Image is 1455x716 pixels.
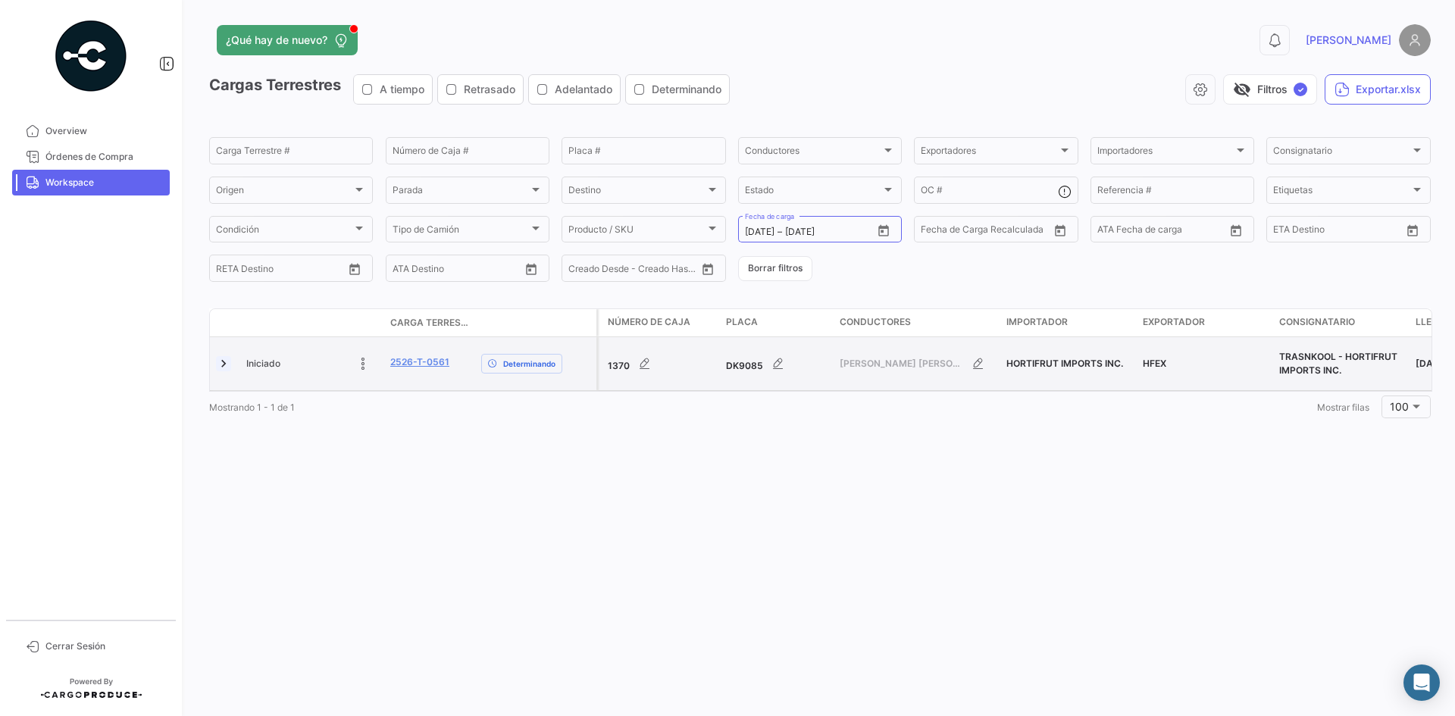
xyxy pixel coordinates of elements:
span: Mostrando 1 - 1 de 1 [209,402,295,413]
span: Retrasado [464,82,515,97]
span: Placa [726,315,758,329]
input: Hasta [785,227,846,237]
span: HORTIFRUT IMPORTS INC. [1006,358,1123,369]
span: Destino [568,187,705,198]
span: Producto / SKU [568,227,705,237]
h3: Cargas Terrestres [209,74,734,105]
span: Iniciado [246,357,280,371]
input: Desde [1273,227,1300,237]
span: Carga Terrestre # [390,316,469,330]
div: 1370 [608,349,714,379]
div: Abrir Intercom Messenger [1403,664,1440,701]
input: Desde [921,227,948,237]
button: Retrasado [438,75,523,104]
input: Desde [216,265,243,276]
span: Cerrar Sesión [45,639,164,653]
span: Determinando [503,358,555,370]
button: Adelantado [529,75,620,104]
button: Open calendar [343,258,366,280]
a: Expand/Collapse Row [216,356,231,371]
input: ATA Hasta [1154,227,1215,237]
span: Exportador [1143,315,1205,329]
span: Parada [393,187,529,198]
button: Open calendar [872,219,895,242]
span: Órdenes de Compra [45,150,164,164]
datatable-header-cell: Conductores [834,309,1000,336]
span: ✓ [1294,83,1307,96]
span: Determinando [652,82,721,97]
span: 100 [1390,400,1409,413]
span: Consignatario [1273,148,1410,158]
a: 2526-T-0561 [390,355,449,369]
button: Open calendar [1225,219,1247,242]
datatable-header-cell: Placa [720,309,834,336]
datatable-header-cell: Carga Terrestre # [384,310,475,336]
a: Workspace [12,170,170,195]
input: ATA Hasta [449,265,510,276]
a: Órdenes de Compra [12,144,170,170]
datatable-header-cell: Consignatario [1273,309,1410,336]
span: Mostrar filas [1317,402,1369,413]
datatable-header-cell: Estado [240,317,384,329]
input: ATA Desde [393,265,439,276]
span: visibility_off [1233,80,1251,98]
datatable-header-cell: Número de Caja [599,309,720,336]
input: Hasta [254,265,314,276]
span: Conductores [745,148,881,158]
span: Consignatario [1279,315,1355,329]
button: ¿Qué hay de nuevo? [217,25,358,55]
span: Condición [216,227,352,237]
button: Exportar.xlsx [1325,74,1431,105]
button: Open calendar [696,258,719,280]
span: ¿Qué hay de nuevo? [226,33,327,48]
button: visibility_offFiltros✓ [1223,74,1317,105]
span: – [778,227,782,237]
input: Hasta [1311,227,1372,237]
span: Estado [745,187,881,198]
button: Open calendar [1049,219,1072,242]
img: placeholder-user.png [1399,24,1431,56]
input: Desde [745,227,774,237]
datatable-header-cell: Importador [1000,309,1137,336]
span: Adelantado [555,82,612,97]
span: A tiempo [380,82,424,97]
button: Borrar filtros [738,256,812,281]
span: [PERSON_NAME] [PERSON_NAME] [840,357,963,371]
datatable-header-cell: Exportador [1137,309,1273,336]
button: Determinando [626,75,729,104]
span: [PERSON_NAME] [1306,33,1391,48]
a: Overview [12,118,170,144]
input: ATA Desde [1097,227,1144,237]
span: HFEX [1143,358,1166,369]
datatable-header-cell: Delay Status [475,317,596,329]
input: Hasta [959,227,1019,237]
input: Creado Desde [568,265,624,276]
span: Importadores [1097,148,1234,158]
span: Tipo de Camión [393,227,529,237]
button: A tiempo [354,75,432,104]
span: Etiquetas [1273,187,1410,198]
span: Importador [1006,315,1068,329]
span: Overview [45,124,164,138]
span: Número de Caja [608,315,690,329]
div: DK9085 [726,349,828,379]
span: Workspace [45,176,164,189]
span: Origen [216,187,352,198]
input: Creado Hasta [635,265,696,276]
span: Exportadores [921,148,1057,158]
button: Open calendar [1401,219,1424,242]
button: Open calendar [520,258,543,280]
img: powered-by.png [53,18,129,94]
span: TRASNKOOL - HORTIFRUT IMPORTS INC. [1279,351,1397,376]
span: Conductores [840,315,911,329]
